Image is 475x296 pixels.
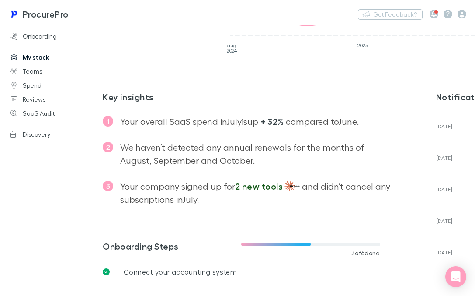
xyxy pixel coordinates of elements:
[96,258,387,286] a: Connect your accounting system
[103,116,113,127] span: 1
[290,181,300,191] img: images%2Flogos%2FsE9yh3KJMSOrOA2HApzk99RkuiG3%2Fservices%2Fsrv_WQq9Ft9iXN8JUI2pgDGB__1
[124,267,237,277] p: Connect your accounting system
[103,142,113,152] span: 2
[120,181,390,204] span: Your company signed up for and didn’t cancel any subscriptions in July .
[2,78,101,92] a: Spend
[351,250,380,257] span: 3 of 6 done
[227,42,236,48] tspan: aug
[120,116,359,127] span: Your overall SaaS spend in July is up compared to June .
[3,4,74,25] a: ProcurePro
[445,266,466,287] div: Open Intercom Messenger
[2,50,101,64] a: My stack
[357,42,368,48] tspan: 2025
[2,106,101,120] a: SaaS Audit
[358,9,423,20] button: Got Feedback?
[103,181,113,191] span: 3
[2,29,101,43] a: Onboarding
[284,181,295,191] img: images%2Flogos%2FMeN9IuXMAKbEZyec4vVDSkdPUWK2%2Fservices%2Fsrv_GHWxvonJlXAs0ZhVAmA2__1
[227,48,237,53] tspan: 2024
[260,116,284,127] strong: + 32%
[103,241,241,251] h3: Onboarding Steps
[235,181,283,191] span: 2 new tools
[103,92,394,102] h2: Key insights
[9,9,19,19] img: ProcurePro's Logo
[120,142,364,166] span: We haven’t detected any annual renewals for the months of August, September and October .
[2,64,101,78] a: Teams
[2,92,101,106] a: Reviews
[2,127,101,141] a: Discovery
[23,9,69,19] h3: ProcurePro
